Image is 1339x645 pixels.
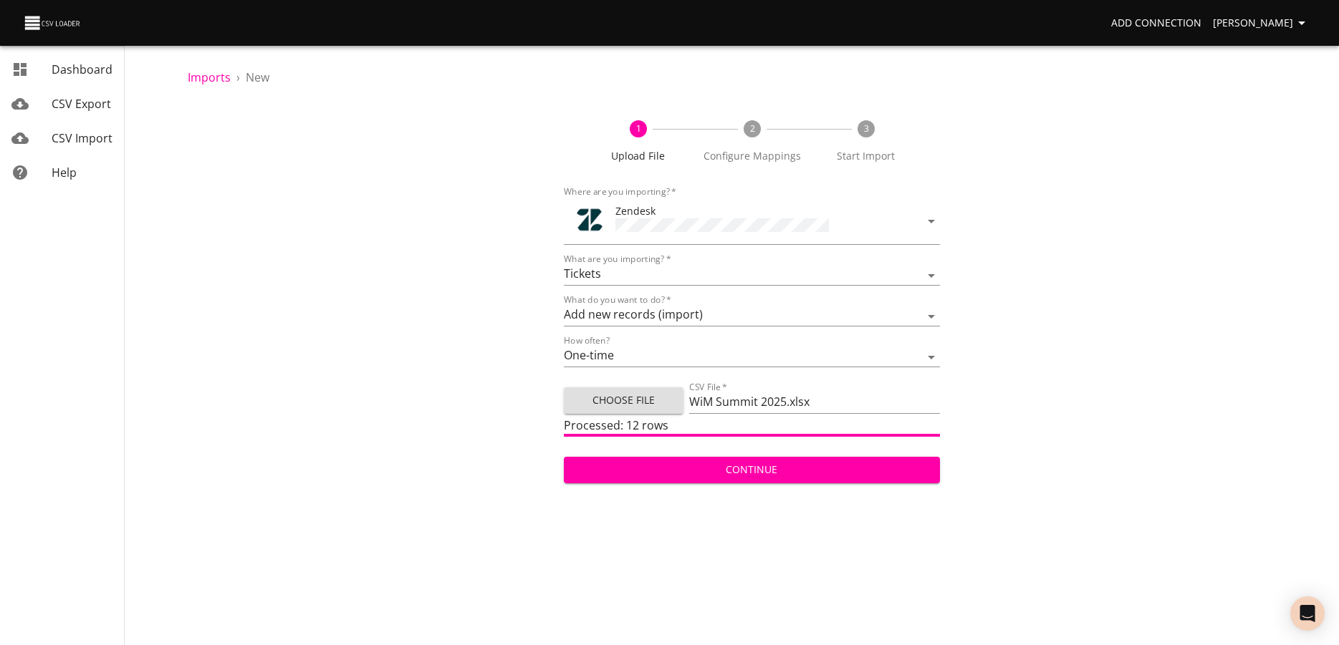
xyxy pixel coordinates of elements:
span: New [246,69,269,85]
span: CSV Import [52,130,112,146]
label: How often? [564,336,610,345]
a: Imports [188,69,231,85]
img: CSV Loader [23,13,83,33]
span: Upload File [587,149,689,163]
text: 3 [863,122,868,135]
li: › [236,69,240,86]
label: Where are you importing? [564,188,676,196]
span: Processed: 12 rows [564,417,668,433]
span: Continue [575,461,928,479]
button: Choose File [564,387,683,414]
label: What do you want to do? [564,296,671,304]
text: 2 [749,122,754,135]
span: Add Connection [1111,14,1201,32]
text: 1 [635,122,640,135]
span: Choose File [575,392,672,409]
div: Open Intercom Messenger [1290,596,1325,631]
span: [PERSON_NAME] [1213,14,1310,32]
div: Tool [575,205,604,234]
img: Zendesk [575,205,604,234]
label: CSV File [689,383,727,392]
div: ToolZendesk [564,198,940,245]
a: Add Connection [1105,10,1207,37]
button: Continue [564,457,940,483]
button: [PERSON_NAME] [1207,10,1316,37]
span: Configure Mappings [701,149,803,163]
span: Start Import [815,149,917,163]
span: Help [52,165,77,180]
span: Dashboard [52,62,112,77]
span: Zendesk [615,204,656,218]
label: What are you importing? [564,255,671,263]
span: CSV Export [52,96,111,112]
